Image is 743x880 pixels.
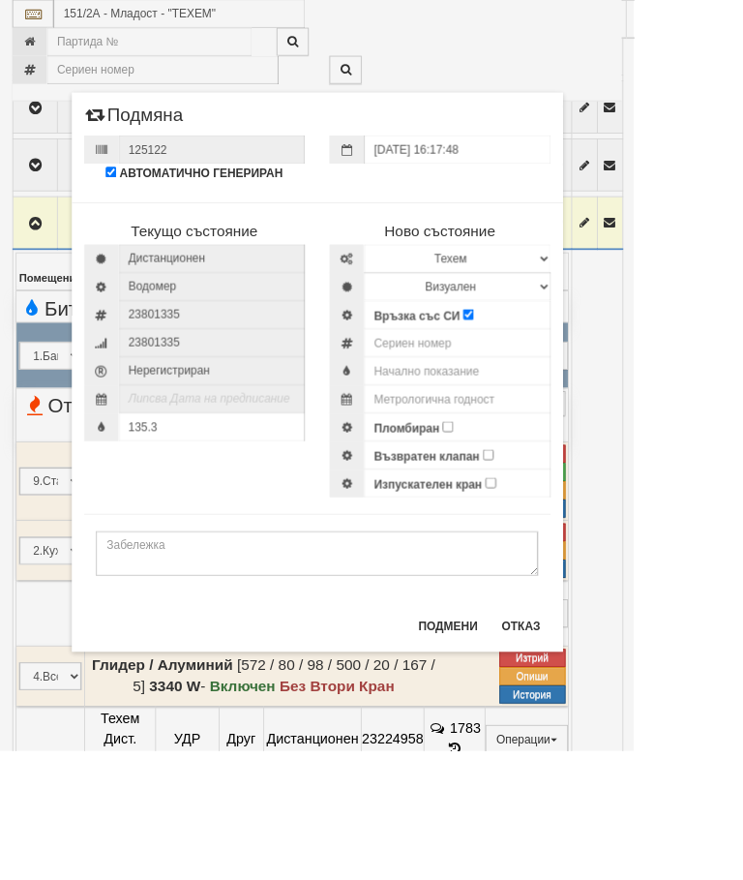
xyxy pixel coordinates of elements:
[543,362,555,375] input: Връзка със СИ
[139,319,358,352] span: Водомер
[139,385,358,418] span: Радио номер
[519,494,531,506] input: Пломбиран
[566,527,579,539] input: Възвратен клапан
[438,558,565,577] label: Изпускателен кран
[438,360,539,379] label: Връзка със СИ
[569,560,581,572] input: Изпускателен кран
[438,525,562,544] label: Възвратен клапан
[427,385,645,418] input: Сериен номер
[427,287,645,319] select: Марка и Модел
[140,194,332,213] label: АВТОМАТИЧНО ГЕНЕРИРАН
[577,718,645,749] button: Отказ
[151,459,341,474] i: Липсва Дата на предписание
[139,352,358,385] span: Сериен номер
[99,123,215,159] span: Подмяна
[139,484,358,517] input: Последно показание
[99,262,358,282] h4: Текущо състояние
[427,159,645,192] input: Дата на подмяна
[139,418,358,451] span: Нерегистриран
[427,418,645,451] input: Начално показание
[386,262,645,282] h4: Ново състояние
[139,159,358,192] input: Номер на протокол
[438,492,515,511] label: Пломбиран
[427,451,645,484] input: Метрологична годност
[139,287,358,319] span: Дистанционен
[479,718,572,749] button: Подмени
